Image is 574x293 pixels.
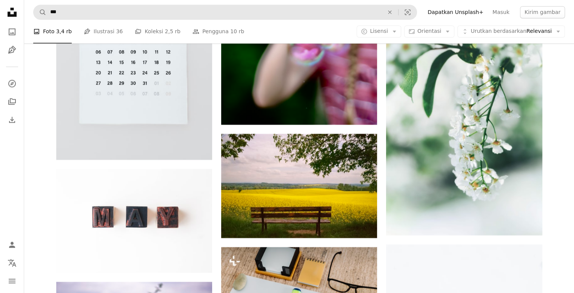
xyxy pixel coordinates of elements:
a: Masuk [488,6,514,18]
a: Huruf coklat dan hitam m [56,217,212,224]
a: bangku kayu duduk di depan ladang bunga kuning [221,182,377,189]
a: tanaman bunga kelopak putih [386,114,542,121]
span: Relevansi [471,28,552,35]
a: Jelajahi [5,76,20,91]
a: Koleksi 2,5 rb [135,20,180,44]
a: Koleksi [5,94,20,109]
button: Lisensi [357,26,401,38]
span: Lisensi [370,28,388,34]
a: Ilustrasi 36 [84,20,123,44]
span: 10 rb [230,28,244,36]
img: Huruf coklat dan hitam m [56,169,212,273]
button: Bahasa [5,255,20,270]
button: Pencarian di Unsplash [34,5,46,19]
button: Menu [5,273,20,288]
span: 36 [116,28,123,36]
button: Kirim gambar [520,6,565,18]
form: Temuka visual di seluruh situs [33,5,417,20]
span: Orientasi [417,28,441,34]
img: tanaman bunga kelopak putih [386,1,542,235]
span: Urutkan berdasarkan [471,28,526,34]
button: Pencarian visual [399,5,417,19]
button: Urutkan berdasarkanRelevansi [457,26,565,38]
button: Orientasi [404,26,454,38]
a: Beranda — Unsplash [5,5,20,21]
a: Masuk/Daftar [5,237,20,252]
a: Riwayat Pengunduhan [5,112,20,127]
a: Foto [5,24,20,39]
a: Ilustrasi [5,42,20,57]
button: Hapus [382,5,398,19]
span: 2,5 rb [165,28,180,36]
a: kalender dengan tanggal mungkin di atasnya [56,39,212,46]
a: Pengguna 10 rb [192,20,244,44]
img: bangku kayu duduk di depan ladang bunga kuning [221,134,377,237]
a: Dapatkan Unsplash+ [423,6,488,18]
